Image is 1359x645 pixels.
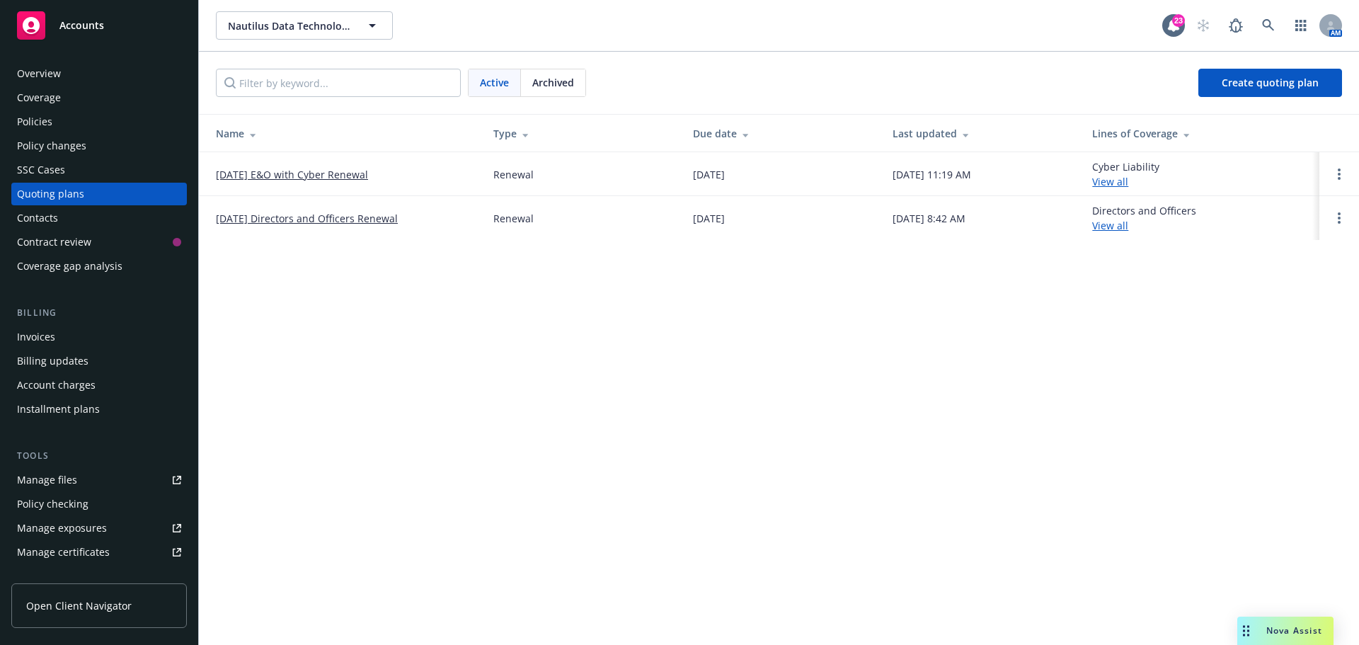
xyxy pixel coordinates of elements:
[216,11,393,40] button: Nautilus Data Technologies, Inc.
[17,231,91,253] div: Contract review
[11,493,187,515] a: Policy checking
[11,398,187,421] a: Installment plans
[1092,203,1196,233] div: Directors and Officers
[1331,166,1348,183] a: Open options
[1287,11,1315,40] a: Switch app
[26,598,132,613] span: Open Client Navigator
[17,255,122,278] div: Coverage gap analysis
[17,350,88,372] div: Billing updates
[216,167,368,182] a: [DATE] E&O with Cyber Renewal
[1237,617,1334,645] button: Nova Assist
[11,449,187,463] div: Tools
[216,69,461,97] input: Filter by keyword...
[11,306,187,320] div: Billing
[11,207,187,229] a: Contacts
[532,75,574,90] span: Archived
[493,167,534,182] div: Renewal
[17,469,77,491] div: Manage files
[216,126,471,141] div: Name
[17,398,100,421] div: Installment plans
[11,6,187,45] a: Accounts
[11,350,187,372] a: Billing updates
[11,469,187,491] a: Manage files
[17,183,84,205] div: Quoting plans
[11,374,187,396] a: Account charges
[11,255,187,278] a: Coverage gap analysis
[17,374,96,396] div: Account charges
[11,183,187,205] a: Quoting plans
[17,62,61,85] div: Overview
[17,493,88,515] div: Policy checking
[11,110,187,133] a: Policies
[59,20,104,31] span: Accounts
[17,541,110,564] div: Manage certificates
[17,159,65,181] div: SSC Cases
[1092,126,1308,141] div: Lines of Coverage
[893,126,1070,141] div: Last updated
[17,135,86,157] div: Policy changes
[1266,624,1322,637] span: Nova Assist
[11,565,187,588] a: Manage claims
[693,126,870,141] div: Due date
[493,211,534,226] div: Renewal
[11,159,187,181] a: SSC Cases
[11,135,187,157] a: Policy changes
[17,207,58,229] div: Contacts
[11,86,187,109] a: Coverage
[11,62,187,85] a: Overview
[1189,11,1217,40] a: Start snowing
[1198,69,1342,97] a: Create quoting plan
[893,167,971,182] div: [DATE] 11:19 AM
[1092,175,1128,188] a: View all
[17,565,88,588] div: Manage claims
[216,211,398,226] a: [DATE] Directors and Officers Renewal
[17,86,61,109] div: Coverage
[11,231,187,253] a: Contract review
[1172,14,1185,27] div: 23
[11,326,187,348] a: Invoices
[1254,11,1283,40] a: Search
[1222,76,1319,89] span: Create quoting plan
[17,517,107,540] div: Manage exposures
[1222,11,1250,40] a: Report a Bug
[1092,159,1159,189] div: Cyber Liability
[480,75,509,90] span: Active
[693,211,725,226] div: [DATE]
[493,126,670,141] div: Type
[17,110,52,133] div: Policies
[693,167,725,182] div: [DATE]
[11,517,187,540] a: Manage exposures
[1331,210,1348,227] a: Open options
[228,18,350,33] span: Nautilus Data Technologies, Inc.
[11,541,187,564] a: Manage certificates
[1237,617,1255,645] div: Drag to move
[17,326,55,348] div: Invoices
[1092,219,1128,232] a: View all
[893,211,965,226] div: [DATE] 8:42 AM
